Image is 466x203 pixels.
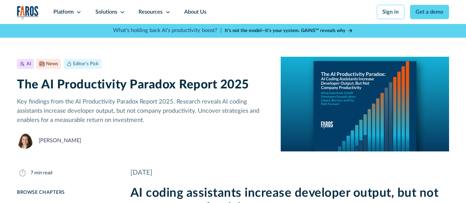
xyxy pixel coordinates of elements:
div: Platform [53,8,74,16]
a: It’s not the model—it’s your system. GAINS™ reveals why [225,27,353,34]
p: What's holding back AI's productivity boost? | [113,27,222,35]
div: Solutions [95,8,117,16]
img: A report cover on a blue background. The cover reads:The AI Productivity Paradox: AI Coding Assis... [281,57,449,151]
img: Neely Dunlap [17,133,33,149]
div: News [46,60,58,67]
div: Browse Chapters [17,189,114,196]
h1: The AI Productivity Paradox Report 2025 [17,77,270,92]
div: Resources [139,8,162,16]
a: Get a demo [410,5,449,19]
a: home [17,6,39,20]
div: Editor's Pick [73,60,99,67]
div: [PERSON_NAME] [39,137,81,145]
p: Key findings from the AI Productivity Paradox Report 2025. Research reveals AI coding assistants ... [17,97,270,125]
div: min read [34,169,52,176]
img: Logo of the analytics and reporting company Faros. [17,6,39,20]
a: Sign in [377,5,404,19]
div: [DATE] [130,168,449,178]
strong: It’s not the model—it’s your system. GAINS™ reveals why [225,28,346,33]
div: AI [27,60,31,67]
div: 7 [31,169,33,176]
